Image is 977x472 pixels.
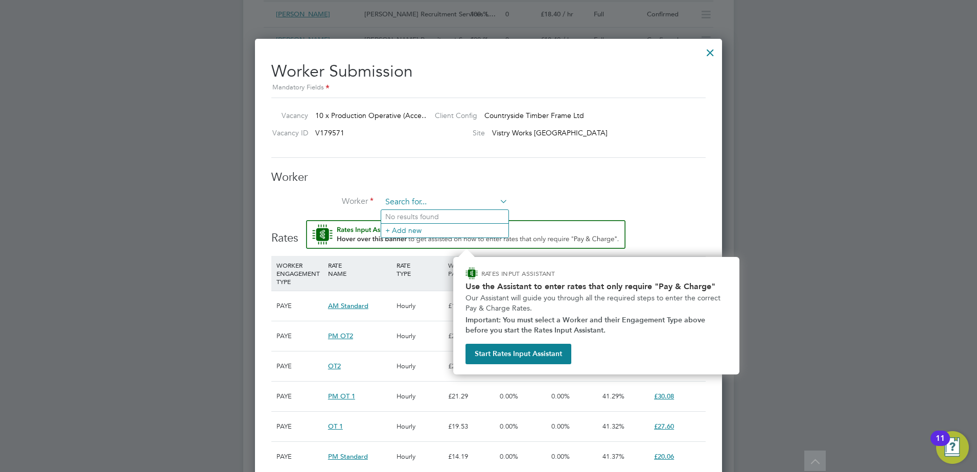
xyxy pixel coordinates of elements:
div: PAYE [274,412,325,441]
li: + Add new [381,223,508,237]
span: 0.00% [500,422,518,431]
button: Rate Assistant [306,220,625,249]
span: AM Standard [328,301,368,310]
div: Hourly [394,291,446,321]
div: EMPLOYER COST [549,256,600,282]
div: Hourly [394,321,446,351]
div: WORKER PAY RATE [446,256,497,282]
div: How to input Rates that only require Pay & Charge [453,257,739,374]
div: AGENCY MARKUP [600,256,652,282]
div: RATE TYPE [394,256,446,282]
span: PM Standard [328,452,368,461]
label: Site [427,128,485,137]
span: 0.00% [551,452,570,461]
strong: Important: You must select a Worker and their Engagement Type above before you start the Rates In... [466,316,707,335]
span: 0.00% [551,422,570,431]
span: Countryside Timber Frame Ltd [484,111,584,120]
p: Our Assistant will guide you through all the required steps to enter the correct Pay & Charge Rates. [466,293,727,313]
label: Client Config [427,111,477,120]
div: Hourly [394,442,446,471]
button: Start Rates Input Assistant [466,344,571,364]
div: WORKER ENGAGEMENT TYPE [274,256,325,291]
span: OT 1 [328,422,343,431]
div: £19.53 [446,412,497,441]
h3: Worker [271,170,706,185]
div: 11 [936,438,945,452]
div: £28.38 [446,321,497,351]
div: RATE NAME [325,256,394,282]
span: £20.06 [654,452,674,461]
span: 41.29% [602,392,624,400]
h2: Use the Assistant to enter rates that only require "Pay & Charge" [466,281,727,291]
div: Hourly [394,412,446,441]
span: V179571 [315,128,344,137]
span: 10 x Production Operative (Acce… [315,111,429,120]
span: PM OT2 [328,332,353,340]
h3: Rates [271,220,706,246]
span: £30.08 [654,392,674,400]
label: Vacancy [267,111,308,120]
div: PAYE [274,442,325,471]
div: HOLIDAY PAY [497,256,549,282]
span: 41.32% [602,422,624,431]
div: PAYE [274,321,325,351]
div: Hourly [394,382,446,411]
img: ENGAGE Assistant Icon [466,267,478,279]
button: Open Resource Center, 11 new notifications [936,431,969,464]
span: 41.37% [602,452,624,461]
input: Search for... [382,195,508,210]
div: £13.02 [446,291,497,321]
li: No results found [381,210,508,223]
h2: Worker Submission [271,53,706,93]
div: PAYE [274,291,325,321]
div: Mandatory Fields [271,82,706,93]
p: RATES INPUT ASSISTANT [481,269,610,278]
span: OT2 [328,362,341,370]
label: Vacancy ID [267,128,308,137]
div: Hourly [394,351,446,381]
div: PAYE [274,382,325,411]
span: 0.00% [551,392,570,400]
div: PAYE [274,351,325,381]
span: PM OT 1 [328,392,355,400]
div: AGENCY CHARGE RATE [652,256,703,291]
span: Vistry Works [GEOGRAPHIC_DATA] [492,128,608,137]
span: 0.00% [500,392,518,400]
div: £26.04 [446,351,497,381]
label: Worker [271,196,374,207]
div: £21.29 [446,382,497,411]
div: £14.19 [446,442,497,471]
span: 0.00% [500,452,518,461]
span: £27.60 [654,422,674,431]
